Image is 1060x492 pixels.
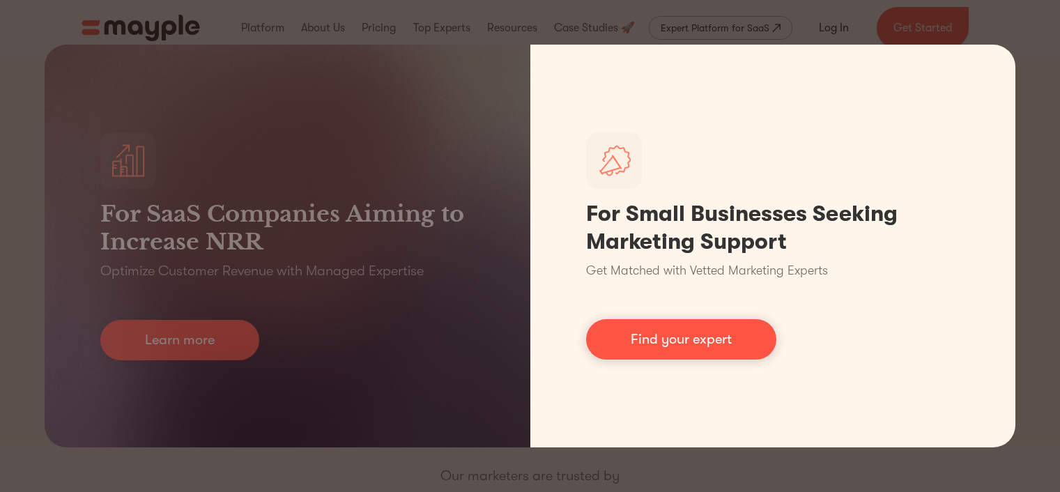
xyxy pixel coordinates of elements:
a: Find your expert [586,319,776,360]
p: Optimize Customer Revenue with Managed Expertise [100,261,424,281]
h3: For SaaS Companies Aiming to Increase NRR [100,200,475,256]
h1: For Small Businesses Seeking Marketing Support [586,200,960,256]
a: Learn more [100,320,259,360]
p: Get Matched with Vetted Marketing Experts [586,261,828,280]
